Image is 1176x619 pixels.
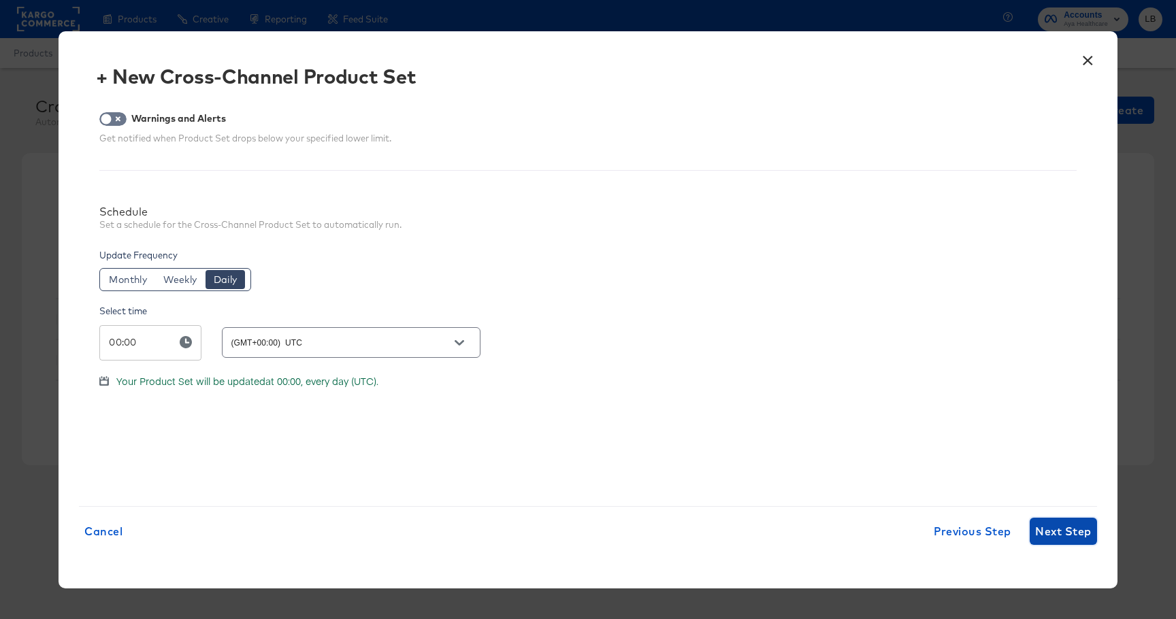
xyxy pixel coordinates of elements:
span: Daily [214,273,238,286]
div: Select time [99,305,480,318]
span: Cancel [84,522,122,541]
div: Schedule [99,205,402,218]
span: Previous Step [934,522,1011,541]
div: Warnings and Alerts [131,113,225,124]
button: Next Step [1030,518,1096,545]
button: Weekly [155,270,204,289]
div: Set a schedule for the Cross-Channel Product Set to automatically run. [99,218,402,231]
span: Weekly [163,273,197,286]
button: Daily [206,270,245,289]
button: Previous Step [928,518,1017,545]
span: Your Product Set will be updated at 00:00, every day (UTC). [116,374,378,388]
button: Open [449,333,470,353]
div: Get notified when Product Set drops below your specified lower limit. [99,132,391,145]
span: Monthly [109,273,147,286]
span: Next Step [1035,522,1091,541]
button: × [1076,45,1100,69]
div: + New Cross-Channel Product Set [96,65,416,87]
button: Cancel [79,518,128,545]
div: Update Frequency [99,249,1076,361]
button: Monthly [101,270,154,289]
